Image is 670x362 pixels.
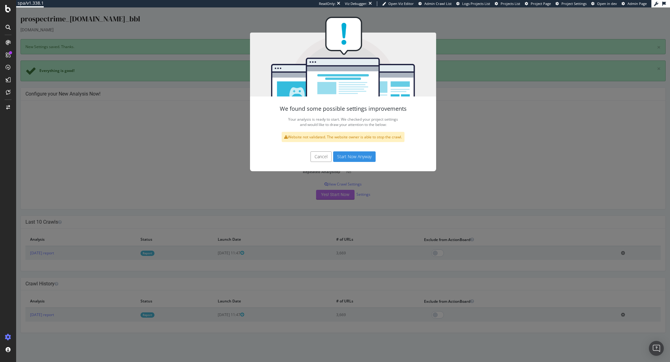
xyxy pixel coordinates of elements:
div: Viz Debugger: [345,1,367,6]
span: Projects List [501,1,520,6]
a: Projects List [495,1,520,6]
div: Open Intercom Messenger [649,341,664,356]
button: Start Now Anyway [317,144,360,154]
button: Cancel [294,144,315,154]
a: Open in dev [591,1,617,6]
span: Project Settings [561,1,587,6]
a: Open Viz Editor [382,1,414,6]
div: Website not validated. The website owner is able to stop the crawl. [266,124,388,135]
a: Admin Crawl List [418,1,452,6]
span: Open in dev [597,1,617,6]
span: Open Viz Editor [388,1,414,6]
a: Admin Page [622,1,647,6]
img: You're all set! [234,9,420,89]
span: Project Page [531,1,551,6]
a: Project Settings [556,1,587,6]
span: Admin Crawl List [424,1,452,6]
span: Admin Page [628,1,647,6]
span: Logs Projects List [462,1,490,6]
a: Project Page [525,1,551,6]
h4: We found some possible settings improvements [246,98,408,105]
p: Your analysis is ready to start. We checked your project settings and would like to draw your att... [246,108,408,121]
div: ReadOnly: [319,1,336,6]
a: Logs Projects List [456,1,490,6]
